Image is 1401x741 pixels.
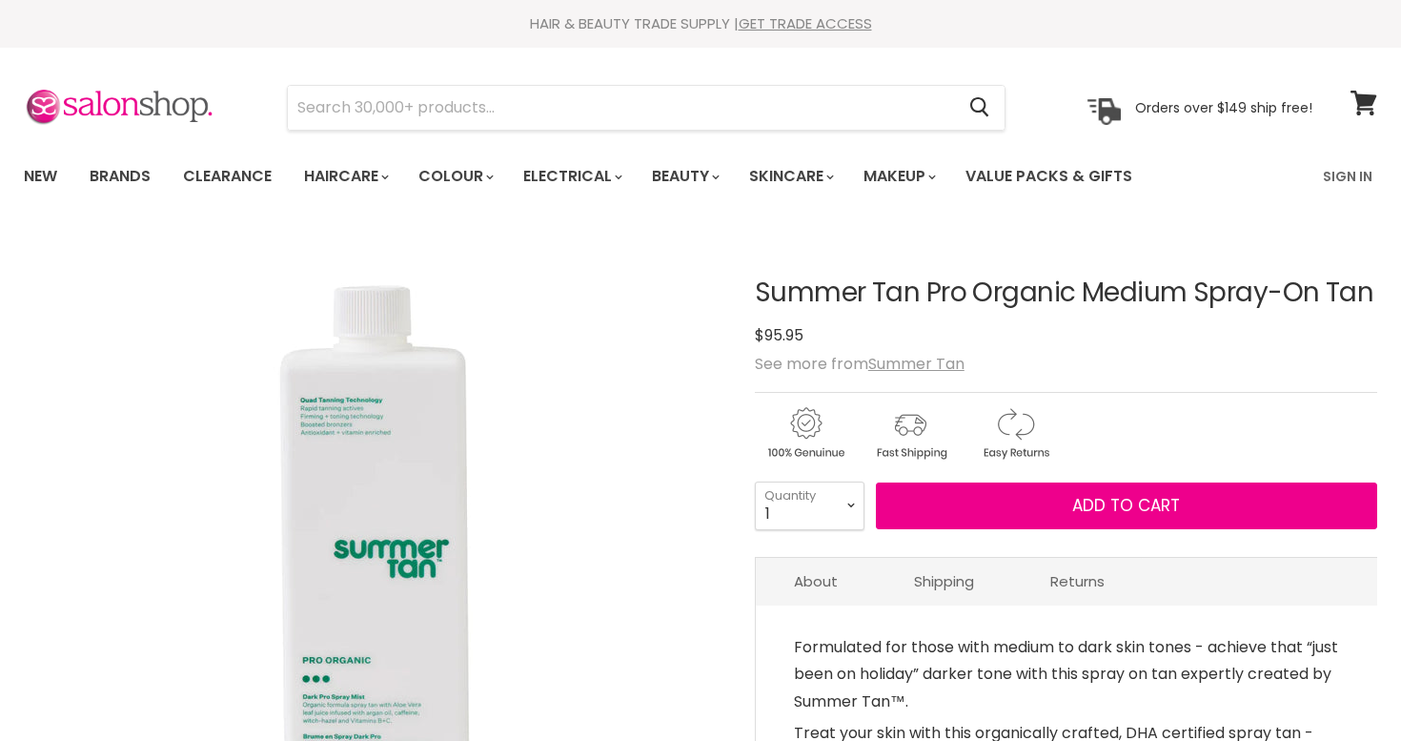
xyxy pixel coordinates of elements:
a: Haircare [290,156,400,196]
img: shipping.gif [860,404,961,463]
span: See more from [755,353,964,375]
a: GET TRADE ACCESS [739,13,872,33]
button: Search [954,86,1005,130]
ul: Main menu [10,149,1229,204]
select: Quantity [755,482,864,529]
a: Brands [75,156,165,196]
a: Value Packs & Gifts [951,156,1147,196]
a: Sign In [1311,156,1384,196]
a: Colour [404,156,505,196]
a: Shipping [876,558,1012,605]
img: genuine.gif [755,404,856,463]
a: Returns [1012,558,1143,605]
a: Summer Tan [868,353,964,375]
a: New [10,156,71,196]
span: Add to cart [1072,494,1180,517]
button: Add to cart [876,483,1377,530]
a: Clearance [169,156,286,196]
a: Makeup [849,156,947,196]
a: Skincare [735,156,845,196]
p: Orders over $149 ship free! [1135,98,1312,115]
a: Electrical [509,156,634,196]
h1: Summer Tan Pro Organic Medium Spray-On Tan [755,278,1377,308]
form: Product [287,85,1005,131]
img: returns.gif [964,404,1066,463]
a: Beauty [638,156,731,196]
input: Search [288,86,954,130]
span: $95.95 [755,324,803,346]
a: About [756,558,876,605]
span: Formulated for those with medium to dark skin tones - achieve that “just been on holiday” darker ... [794,636,1338,713]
